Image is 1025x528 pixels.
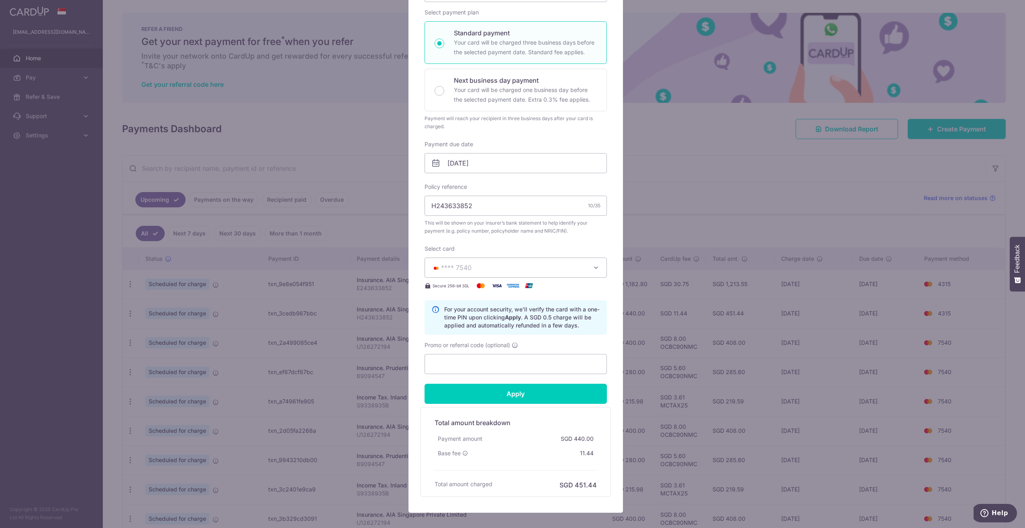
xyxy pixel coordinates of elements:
[425,183,467,191] label: Policy reference
[435,418,597,428] h5: Total amount breakdown
[505,281,521,291] img: American Express
[425,341,510,349] span: Promo or referral code (optional)
[435,432,486,446] div: Payment amount
[425,245,455,253] label: Select card
[577,446,597,460] div: 11.44
[425,8,479,16] label: Select payment plan
[435,480,492,488] h6: Total amount charged
[454,38,597,57] p: Your card will be charged three business days before the selected payment date. Standard fee appl...
[521,281,537,291] img: UnionPay
[489,281,505,291] img: Visa
[433,282,470,289] span: Secure 256-bit SSL
[425,384,607,404] input: Apply
[557,432,597,446] div: SGD 440.00
[454,85,597,104] p: Your card will be charged one business day before the selected payment date. Extra 0.3% fee applies.
[454,76,597,85] p: Next business day payment
[438,449,461,457] span: Base fee
[425,140,473,148] label: Payment due date
[505,314,521,321] b: Apply
[1014,245,1021,273] span: Feedback
[559,480,597,490] h6: SGD 451.44
[425,115,607,131] div: Payment will reach your recipient in three business days after your card is charged.
[1010,237,1025,291] button: Feedback - Show survey
[431,265,441,271] img: MASTERCARD
[425,153,607,173] input: DD / MM / YYYY
[588,202,600,210] div: 10/35
[425,219,607,235] span: This will be shown on your insurer’s bank statement to help identify your payment (e.g. policy nu...
[974,504,1017,524] iframe: Opens a widget where you can find more information
[473,281,489,291] img: Mastercard
[444,305,600,329] p: For your account security, we’ll verify the card with a one-time PIN upon clicking . A SGD 0.5 ch...
[454,28,597,38] p: Standard payment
